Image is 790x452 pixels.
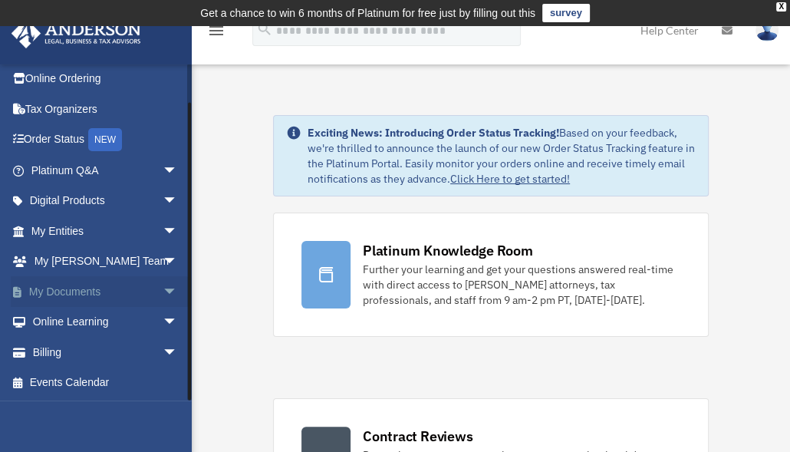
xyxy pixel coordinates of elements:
a: My [PERSON_NAME] Teamarrow_drop_down [11,246,201,277]
a: Click Here to get started! [450,172,570,186]
div: Based on your feedback, we're thrilled to announce the launch of our new Order Status Tracking fe... [308,125,696,186]
a: Online Learningarrow_drop_down [11,307,201,338]
div: Platinum Knowledge Room [363,241,533,260]
a: Events Calendar [11,368,201,398]
a: Order StatusNEW [11,124,201,156]
i: menu [207,21,225,40]
span: arrow_drop_down [163,155,193,186]
a: Online Ordering [11,64,201,94]
div: Further your learning and get your questions answered real-time with direct access to [PERSON_NAM... [363,262,680,308]
span: arrow_drop_down [163,216,193,247]
img: Anderson Advisors Platinum Portal [7,18,146,48]
i: search [256,21,273,38]
span: arrow_drop_down [163,276,193,308]
div: Get a chance to win 6 months of Platinum for free just by filling out this [200,4,535,22]
a: Platinum Knowledge Room Further your learning and get your questions answered real-time with dire... [273,213,709,337]
span: arrow_drop_down [163,307,193,338]
div: close [776,2,786,12]
span: arrow_drop_down [163,337,193,368]
a: Digital Productsarrow_drop_down [11,186,201,216]
img: User Pic [755,19,778,41]
a: Platinum Q&Aarrow_drop_down [11,155,201,186]
a: My Documentsarrow_drop_down [11,276,201,307]
a: menu [207,27,225,40]
a: My Entitiesarrow_drop_down [11,216,201,246]
strong: Exciting News: Introducing Order Status Tracking! [308,126,559,140]
a: Tax Organizers [11,94,201,124]
span: arrow_drop_down [163,246,193,278]
div: Contract Reviews [363,427,472,446]
span: arrow_drop_down [163,186,193,217]
a: survey [542,4,590,22]
a: Billingarrow_drop_down [11,337,201,368]
div: NEW [88,128,122,151]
